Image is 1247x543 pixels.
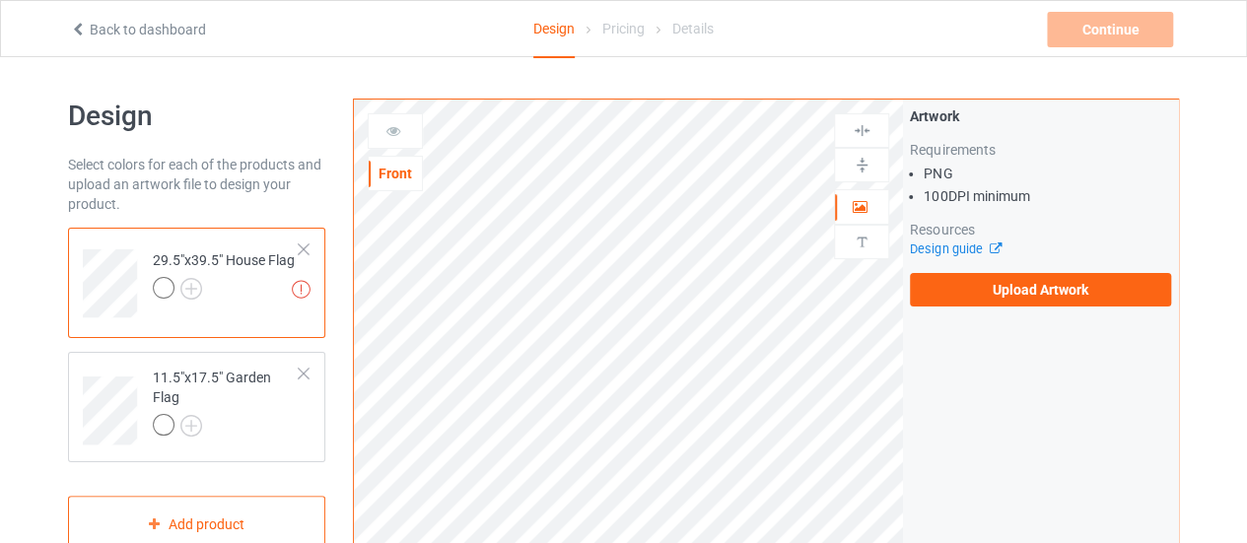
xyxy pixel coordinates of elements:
div: Select colors for each of the products and upload an artwork file to design your product. [68,155,325,214]
label: Upload Artwork [910,273,1171,306]
div: Design [533,1,575,58]
li: 100 DPI minimum [924,186,1171,206]
img: svg%3E%0A [853,121,871,140]
div: 29.5"x39.5" House Flag [153,250,295,298]
img: svg+xml;base64,PD94bWwgdmVyc2lvbj0iMS4wIiBlbmNvZGluZz0iVVRGLTgiPz4KPHN2ZyB3aWR0aD0iMjJweCIgaGVpZ2... [180,415,202,437]
div: 29.5"x39.5" House Flag [68,228,325,338]
div: 11.5"x17.5" Garden Flag [68,352,325,462]
a: Back to dashboard [70,22,206,37]
div: Requirements [910,140,1171,160]
li: PNG [924,164,1171,183]
h1: Design [68,99,325,134]
img: exclamation icon [292,280,311,299]
img: svg+xml;base64,PD94bWwgdmVyc2lvbj0iMS4wIiBlbmNvZGluZz0iVVRGLTgiPz4KPHN2ZyB3aWR0aD0iMjJweCIgaGVpZ2... [180,278,202,300]
img: svg%3E%0A [853,156,871,174]
img: svg%3E%0A [853,233,871,251]
div: Front [369,164,422,183]
div: Pricing [602,1,645,56]
div: 11.5"x17.5" Garden Flag [153,368,300,435]
div: Artwork [910,106,1171,126]
div: Details [672,1,714,56]
div: Resources [910,220,1171,239]
a: Design guide [910,241,1000,256]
